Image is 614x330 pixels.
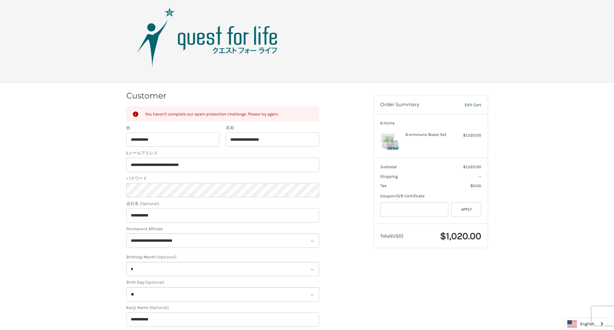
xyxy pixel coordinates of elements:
label: Eメールアドレス [126,150,319,156]
label: 姓 [126,125,220,131]
label: Permanent Affiliate [126,226,319,232]
small: (Optional) [157,255,177,259]
img: Quest Group [128,6,287,70]
span: Subtotal [380,164,397,169]
span: Total (USD) [380,233,403,239]
span: Tax [380,183,387,188]
small: (Optional) [149,305,169,310]
span: $1,020.00 [440,230,481,242]
div: $1,020.00 [456,132,481,138]
label: 会社名 [126,200,319,207]
a: Edit Cart [451,102,481,108]
small: (Optional) [145,280,164,285]
label: Kanji Name [126,304,319,311]
h3: 6 Items [380,121,481,126]
h4: 6 x Immune Boost Set [405,132,454,137]
span: Shipping [380,174,398,179]
h2: Customer [126,91,166,101]
label: パスワード [126,175,319,182]
button: Apply [452,202,482,217]
label: 名前 [226,125,319,131]
label: Birth Day [126,279,319,286]
div: Coupon/Gift Certificate [380,193,481,199]
span: -- [478,174,481,179]
input: Gift Certificate or Coupon Code [380,202,448,217]
small: (Optional) [140,201,159,206]
div: You haven't complete our spam protection challenge. Please try again. [145,111,313,117]
span: $0.00 [470,183,481,188]
span: $1,020.00 [463,164,481,169]
h3: Order Summary [380,102,451,108]
label: Birthday Month [126,254,319,260]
